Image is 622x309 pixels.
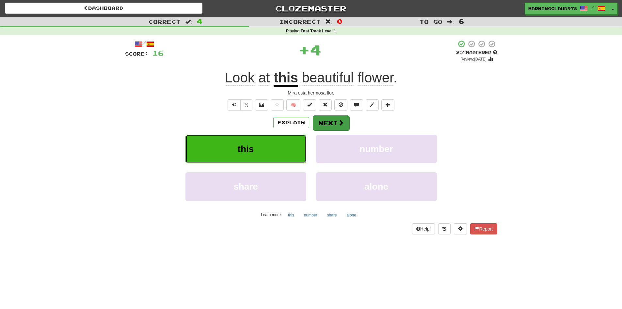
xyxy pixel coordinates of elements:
[366,99,379,111] button: Edit sentence (alt+d)
[273,117,309,128] button: Explain
[456,50,497,56] div: Mastered
[359,144,393,154] span: number
[438,223,451,234] button: Round history (alt+y)
[319,99,332,111] button: Reset to 0% Mastered (alt+r)
[310,42,321,58] span: 4
[302,70,354,86] span: beautiful
[591,5,594,10] span: /
[456,50,466,55] span: 25 %
[185,135,306,163] button: this
[364,181,388,192] span: alone
[125,90,497,96] div: Mira esta hermosa flor.
[447,19,454,25] span: :
[350,99,363,111] button: Discuss sentence (alt+u)
[125,51,149,57] span: Score:
[286,99,300,111] button: 🧠
[185,19,192,25] span: :
[358,70,393,86] span: flower
[525,3,609,14] a: MorningCloud9786 /
[316,135,437,163] button: number
[459,17,464,25] span: 6
[460,57,486,61] small: Review: [DATE]
[226,99,253,111] div: Text-to-speech controls
[240,99,253,111] button: ½
[149,18,181,25] span: Correct
[325,19,332,25] span: :
[261,213,282,217] small: Learn more:
[228,99,241,111] button: Play sentence audio (ctl+space)
[284,210,298,220] button: this
[313,115,349,130] button: Next
[420,18,442,25] span: To go
[152,49,164,57] span: 16
[233,181,258,192] span: share
[470,223,497,234] button: Report
[300,210,321,220] button: number
[316,172,437,201] button: alone
[298,70,397,86] span: .
[238,144,254,154] span: this
[255,99,268,111] button: Show image (alt+x)
[125,40,164,48] div: /
[258,70,270,86] span: at
[337,17,343,25] span: 0
[301,29,336,33] strong: Fast Track Level 1
[303,99,316,111] button: Set this sentence to 100% Mastered (alt+m)
[298,40,310,60] span: +
[324,210,341,220] button: share
[334,99,347,111] button: Ignore sentence (alt+i)
[5,3,202,14] a: Dashboard
[197,17,202,25] span: 4
[381,99,394,111] button: Add to collection (alt+a)
[412,223,435,234] button: Help!
[212,3,410,14] a: Clozemaster
[271,99,284,111] button: Favorite sentence (alt+f)
[225,70,255,86] span: Look
[274,70,298,87] u: this
[279,18,321,25] span: Incorrect
[185,172,306,201] button: share
[528,6,577,11] span: MorningCloud9786
[343,210,360,220] button: alone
